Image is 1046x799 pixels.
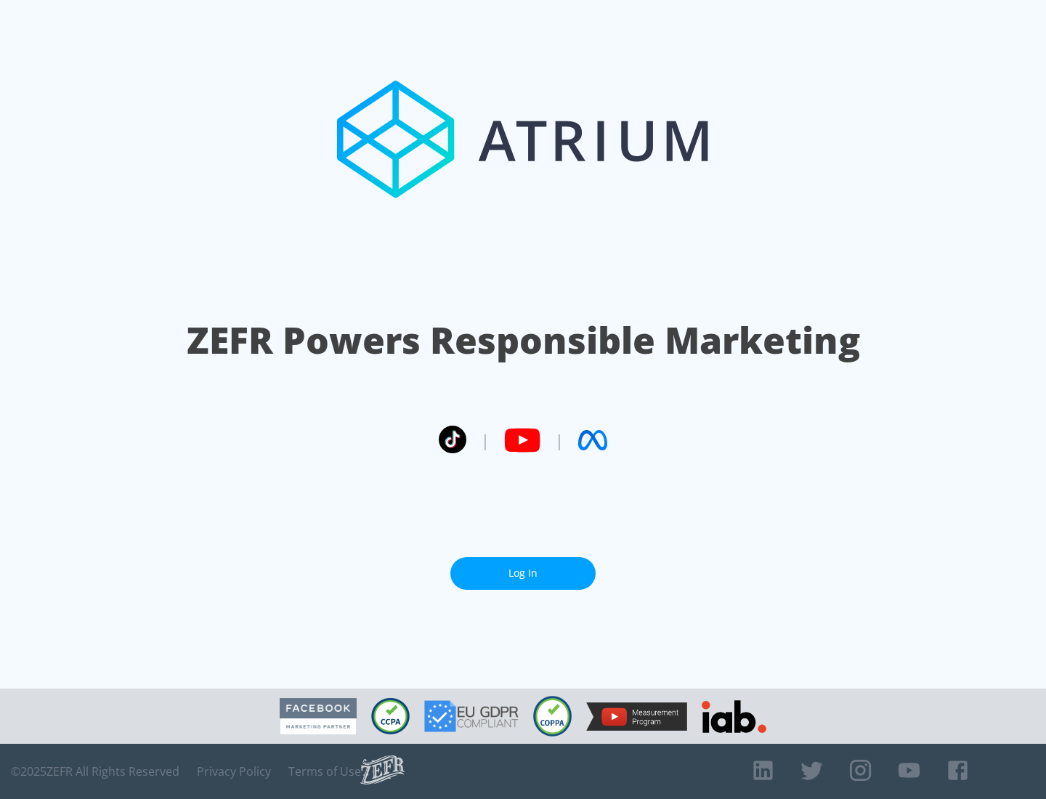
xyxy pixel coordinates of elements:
img: COPPA Compliant [533,696,572,737]
a: Terms of Use [288,764,361,779]
h1: ZEFR Powers Responsible Marketing [187,315,860,365]
a: Log In [450,557,596,590]
span: | [555,429,564,451]
img: IAB [702,700,766,733]
img: CCPA Compliant [371,698,410,734]
a: Privacy Policy [197,764,271,779]
span: © 2025 ZEFR All Rights Reserved [11,764,179,779]
img: GDPR Compliant [424,700,519,732]
img: Facebook Marketing Partner [280,698,357,735]
img: YouTube Measurement Program [586,702,687,731]
span: | [481,429,490,451]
